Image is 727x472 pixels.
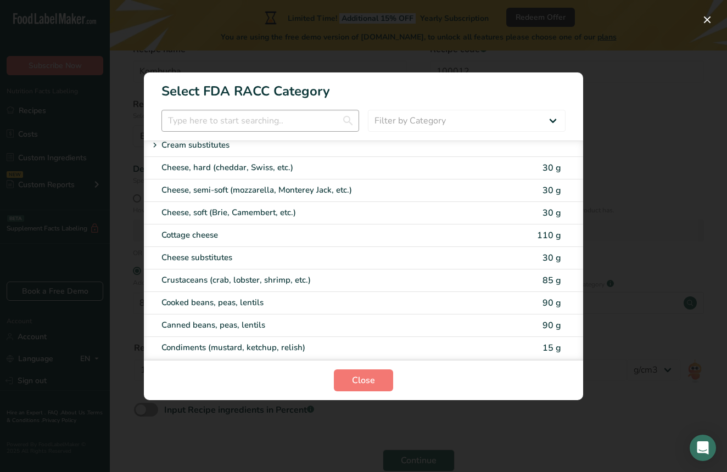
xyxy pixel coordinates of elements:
span: 15 g [543,342,561,354]
div: Cooked beans, peas, lentils [161,296,473,309]
span: 30 g [543,252,561,264]
span: 30 g [543,184,561,196]
div: Cheese, semi-soft (mozzarella, Monterey Jack, etc.) [161,184,473,196]
div: Crustaceans (crab, lobster, shrimp, etc.) [161,274,473,286]
span: 90 g [543,319,561,331]
span: 85 g [543,274,561,286]
input: Type here to start searching.. [161,110,359,132]
span: 30 g [543,162,561,174]
p: Cream substitutes [161,139,230,152]
span: 90 g [543,297,561,309]
span: 30 g [543,207,561,219]
span: Close [352,374,375,387]
div: Condiments (mustard, ketchup, relish) [161,341,473,354]
h1: Select FDA RACC Category [144,72,583,101]
div: Open Intercom Messenger [690,435,716,461]
div: Canned beans, peas, lentils [161,319,473,331]
div: Cheese substitutes [161,251,473,264]
div: Cheese, soft (Brie, Camembert, etc.) [161,206,473,219]
button: Close [334,369,393,391]
div: Cottage cheese [161,229,473,241]
span: 110 g [537,229,561,241]
div: Cheese, hard (cheddar, Swiss, etc.) [161,161,473,174]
